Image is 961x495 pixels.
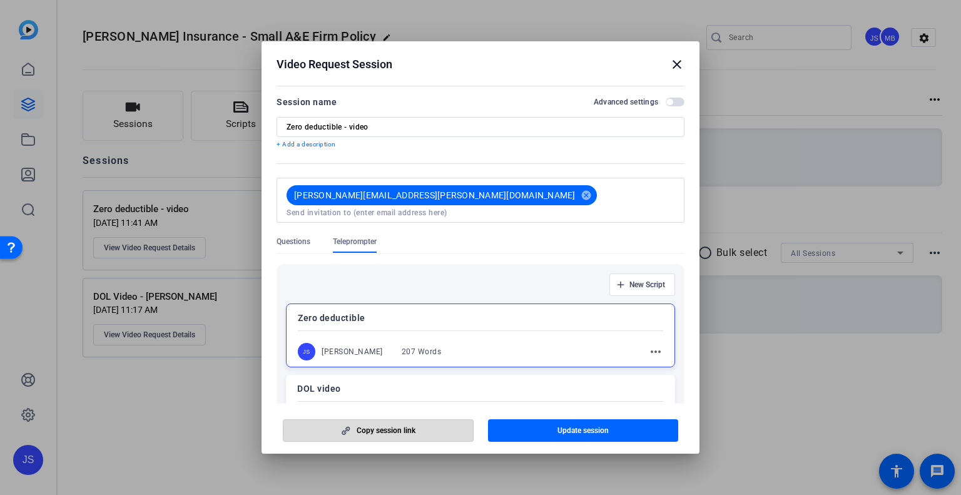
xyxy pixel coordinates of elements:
mat-icon: cancel [576,190,597,201]
div: [PERSON_NAME] [322,347,383,357]
span: [PERSON_NAME][EMAIL_ADDRESS][PERSON_NAME][DOMAIN_NAME] [294,189,576,202]
button: Copy session link [283,419,474,442]
span: Copy session link [357,426,415,436]
span: Questions [277,237,310,247]
p: Zero deductible [298,310,663,325]
h2: Advanced settings [594,97,658,107]
span: Update session [557,426,609,436]
button: New Script [609,273,675,296]
mat-icon: more_horiz [648,344,663,359]
input: Send invitation to (enter email address here) [287,208,674,218]
span: New Script [629,280,665,290]
input: Enter Session Name [287,122,674,132]
p: DOL video [297,381,664,396]
p: + Add a description [277,140,684,150]
span: Teleprompter [333,237,377,247]
mat-icon: close [669,57,684,72]
div: Session name [277,94,337,110]
div: 207 Words [402,347,442,357]
button: Update session [488,419,679,442]
div: Video Request Session [277,57,684,72]
div: JS [298,343,315,360]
